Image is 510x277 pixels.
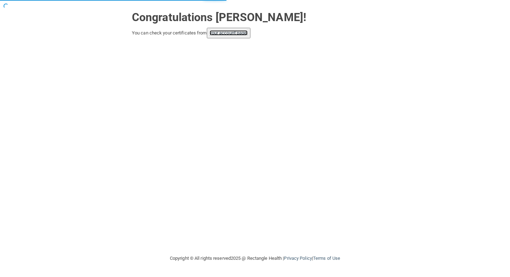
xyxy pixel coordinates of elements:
div: Copyright © All rights reserved 2025 @ Rectangle Health | | [127,247,383,270]
div: You can check your certificates from [132,28,378,38]
button: your account page! [207,28,251,38]
a: Privacy Policy [284,256,312,261]
a: your account page! [210,30,248,36]
strong: Congratulations [PERSON_NAME]! [132,11,306,24]
a: Terms of Use [313,256,340,261]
